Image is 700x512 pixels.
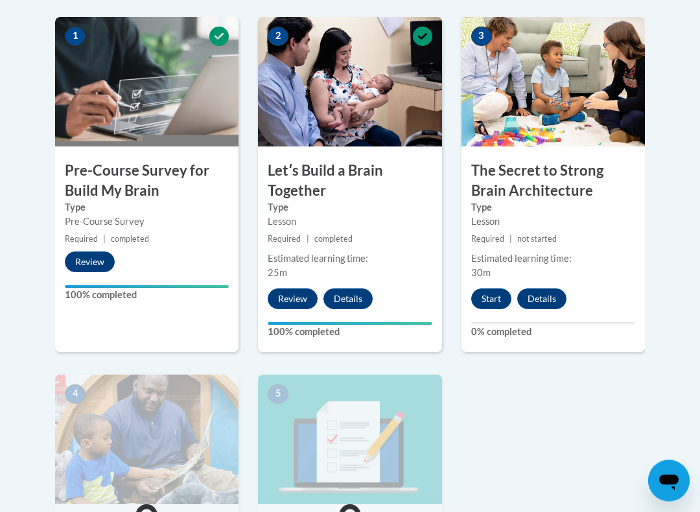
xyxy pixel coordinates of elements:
[268,201,432,215] label: Type
[258,161,441,202] h3: Letʹs Build a Brain Together
[268,27,288,47] span: 2
[268,325,432,340] label: 100% completed
[471,289,511,310] button: Start
[111,235,149,244] span: completed
[268,289,318,310] button: Review
[307,235,309,244] span: |
[471,27,492,47] span: 3
[268,268,287,279] span: 25m
[65,252,115,273] button: Review
[258,17,441,147] img: Course Image
[517,289,566,310] button: Details
[471,268,491,279] span: 30m
[471,252,635,266] div: Estimated learning time:
[65,215,229,229] div: Pre-Course Survey
[65,201,229,215] label: Type
[65,27,86,47] span: 1
[65,286,229,288] div: Your progress
[268,235,301,244] span: Required
[509,235,512,244] span: |
[55,375,239,505] img: Course Image
[65,235,98,244] span: Required
[648,460,690,502] iframe: Button to launch messaging window
[471,215,635,229] div: Lesson
[268,323,432,325] div: Your progress
[471,235,504,244] span: Required
[461,161,645,202] h3: The Secret to Strong Brain Architecture
[258,375,441,505] img: Course Image
[471,201,635,215] label: Type
[103,235,106,244] span: |
[65,288,229,303] label: 100% completed
[471,325,635,340] label: 0% completed
[461,17,645,147] img: Course Image
[55,17,239,147] img: Course Image
[268,385,288,404] span: 5
[268,215,432,229] div: Lesson
[55,161,239,202] h3: Pre-Course Survey for Build My Brain
[323,289,373,310] button: Details
[65,385,86,404] span: 4
[517,235,557,244] span: not started
[268,252,432,266] div: Estimated learning time:
[314,235,353,244] span: completed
